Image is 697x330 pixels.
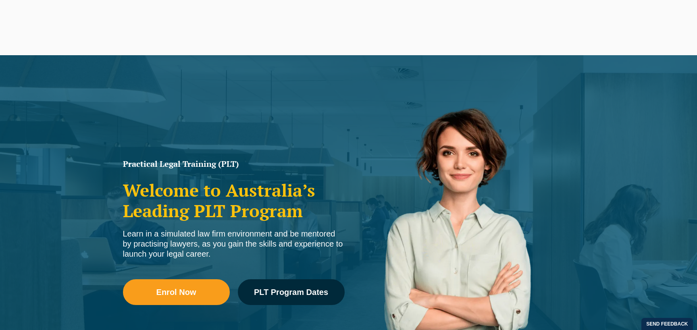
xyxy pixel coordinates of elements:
a: PLT Program Dates [238,279,345,305]
span: Enrol Now [156,288,196,296]
h2: Welcome to Australia’s Leading PLT Program [123,180,345,221]
span: PLT Program Dates [254,288,328,296]
div: Learn in a simulated law firm environment and be mentored by practising lawyers, as you gain the ... [123,229,345,259]
h1: Practical Legal Training (PLT) [123,160,345,168]
a: Enrol Now [123,279,230,305]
